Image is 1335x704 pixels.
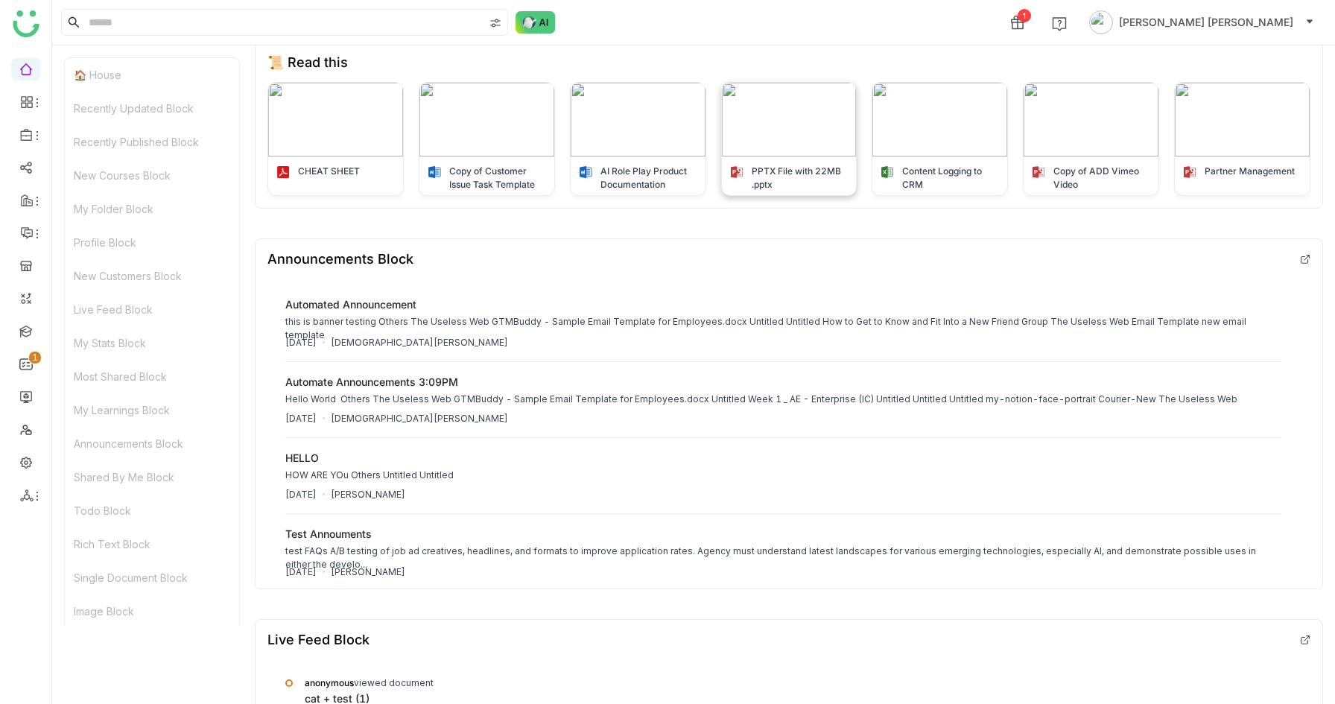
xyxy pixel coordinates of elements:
[285,488,317,501] div: [DATE]
[331,336,508,349] div: [DEMOGRAPHIC_DATA][PERSON_NAME]
[722,83,857,156] img: 6851037a117bb35ac9bf7a64
[331,488,405,501] div: [PERSON_NAME]
[32,350,38,365] p: 1
[65,561,239,594] div: Single Document Block
[1089,10,1113,34] img: avatar
[872,83,1007,156] img: 68510355117bb35ac9bf7a32
[65,326,239,360] div: My Stats Block
[65,125,239,159] div: Recently Published Block
[267,54,348,70] div: 📜 Read this
[1031,165,1046,180] img: pptx.svg
[65,393,239,427] div: My Learnings Block
[65,192,239,226] div: My Folder Block
[419,83,554,156] img: 6851036a117bb35ac9bf7a53
[65,58,239,92] div: 🏠 House
[268,83,403,156] img: 68510350117bb35ac9bf7a2a
[13,10,39,37] img: logo
[298,165,360,178] div: CHEAT SHEET
[65,92,239,125] div: Recently Updated Block
[65,460,239,494] div: Shared By Me Block
[880,165,895,180] img: xlsx.svg
[29,352,41,364] nz-badge-sup: 1
[1053,165,1151,191] div: Copy of ADD Vimeo Video
[65,293,239,326] div: Live Feed Block
[516,11,556,34] img: ask-buddy-normal.svg
[1205,165,1295,178] div: Partner Management
[285,296,416,312] div: Automated Announcement
[902,165,1000,191] div: Content Logging to CRM
[285,374,458,390] div: Automate Announcements 3:09PM
[1182,165,1197,180] img: pptx.svg
[285,526,372,542] div: test annouments
[1052,16,1067,31] img: help.svg
[285,315,1281,342] div: this is banner testing Others The Useless Web GTMBuddy - Sample Email Template for Employees.docx...
[285,565,317,579] div: [DATE]
[1175,83,1310,156] img: 68510380117bb35ac9bf7a6f
[449,165,547,191] div: Copy of Customer Issue Task Template
[65,494,239,527] div: Todo Block
[729,165,744,180] img: pptx.svg
[1119,14,1293,31] span: [PERSON_NAME] [PERSON_NAME]
[305,677,434,688] span: viewed document
[65,159,239,192] div: New Courses Block
[1018,9,1031,22] div: 1
[489,17,501,29] img: search-type.svg
[285,336,317,349] div: [DATE]
[1024,83,1158,156] img: 6851035a117bb35ac9bf7a3b
[285,412,317,425] div: [DATE]
[65,427,239,460] div: Announcements Block
[427,165,442,180] img: docx.svg
[571,83,705,156] img: 68510371117bb35ac9bf7a5c
[600,165,698,191] div: AI Role Play Product Documentation
[285,469,454,482] div: HOW ARE YOu Others Untitled Untitled
[752,165,849,191] div: PPTX File with 22MB .pptx
[276,165,291,180] img: pdf.svg
[305,677,354,688] span: anonymous
[285,393,1237,406] div: Hello World Others The Useless Web GTMBuddy - Sample Email Template for Employees.docx Untitled W...
[331,565,405,579] div: [PERSON_NAME]
[578,165,593,180] img: docx.svg
[65,360,239,393] div: Most Shared Block
[1086,10,1317,34] button: [PERSON_NAME] [PERSON_NAME]
[285,450,319,466] div: HELLO
[267,251,413,267] div: Announcements Block
[267,632,370,647] div: Live Feed Block
[285,545,1281,571] div: test FAQs A/B testing of job ad creatives, headlines, and formats to improve application rates. A...
[65,259,239,293] div: New Customers Block
[65,594,239,628] div: Image Block
[65,226,239,259] div: Profile Block
[331,412,508,425] div: [DEMOGRAPHIC_DATA][PERSON_NAME]
[65,527,239,561] div: Rich Text Block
